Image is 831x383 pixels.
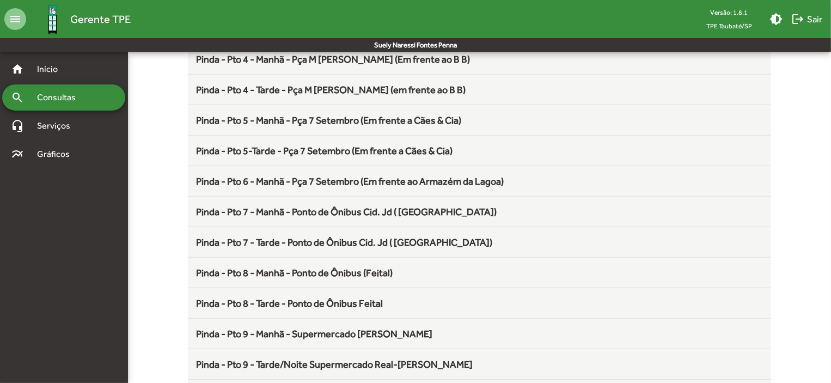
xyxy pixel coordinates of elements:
span: Consultas [30,91,90,104]
span: Início [30,63,74,76]
img: Logo [35,2,70,37]
mat-icon: logout [791,13,804,26]
span: Pinda - Pto 5 - Manhã - Pça 7 Setembro (Em frente a Cães & Cia) [197,114,462,126]
mat-icon: home [11,63,24,76]
span: Serviços [30,119,85,132]
span: Gráficos [30,148,84,161]
mat-icon: headset_mic [11,119,24,132]
span: Sair [791,9,822,29]
span: Pinda - Pto 7 - Manhã - Ponto de Ônibus Cid. Jd ( [GEOGRAPHIC_DATA]) [197,206,497,217]
a: Gerente TPE [26,2,131,37]
mat-icon: search [11,91,24,104]
span: Pinda - Pto 8 - Manhã - Ponto de Ônibus (Feital) [197,267,393,278]
span: Pinda - Pto 9 - Manhã - Supermercado [PERSON_NAME] [197,328,433,339]
mat-icon: multiline_chart [11,148,24,161]
mat-icon: brightness_medium [769,13,783,26]
span: Pinda - Pto 4 - Manhã - Pça M [PERSON_NAME] (Em frente ao B B) [197,53,471,65]
span: TPE Taubaté/SP [698,19,761,33]
div: Versão: 1.8.1 [698,5,761,19]
span: Pinda - Pto 7 - Tarde - Ponto de Ônibus Cid. Jd ( [GEOGRAPHIC_DATA]) [197,236,493,248]
span: Pinda - Pto 6 - Manhã - Pça 7 Setembro (Em frente ao Armazém da Lagoa) [197,175,504,187]
span: Pinda - Pto 8 - Tarde - Ponto de Ônibus Feital [197,297,383,309]
mat-icon: menu [4,8,26,30]
button: Sair [787,9,827,29]
span: Pinda - Pto 4 - Tarde - Pça M [PERSON_NAME] (em frente ao B B) [197,84,466,95]
span: Gerente TPE [70,10,131,28]
span: Pinda - Pto 5-Tarde - Pça 7 Setembro (Em frente a Cães & Cia) [197,145,453,156]
span: Pinda - Pto 9 - Tarde/Noite Supermercado Real-[PERSON_NAME] [197,358,473,370]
